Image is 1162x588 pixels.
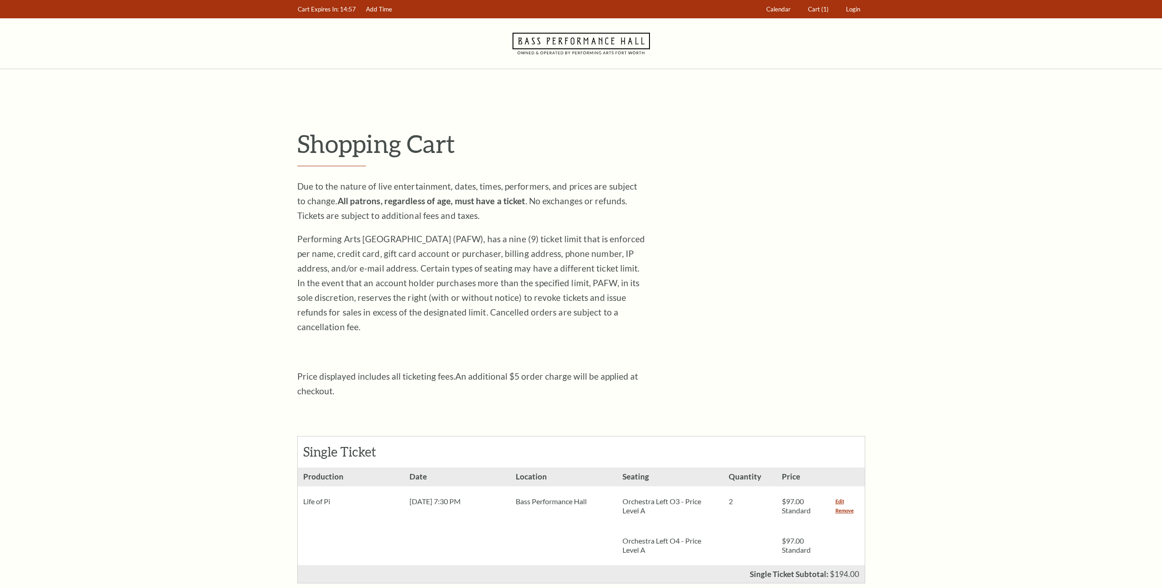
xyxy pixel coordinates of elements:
[516,497,587,506] span: Bass Performance Hall
[821,5,829,13] span: (1)
[835,506,854,515] a: Remove
[803,0,833,18] a: Cart (1)
[835,497,844,506] a: Edit
[404,486,510,517] div: [DATE] 7:30 PM
[298,486,404,517] div: Life of Pi
[723,468,776,486] h3: Quantity
[622,536,718,555] p: Orchestra Left O4 - Price Level A
[297,232,645,334] p: Performing Arts [GEOGRAPHIC_DATA] (PAFW), has a nine (9) ticket limit that is enforced per name, ...
[298,468,404,486] h3: Production
[766,5,791,13] span: Calendar
[297,371,638,396] span: An additional $5 order charge will be applied at checkout.
[782,497,811,515] span: $97.00 Standard
[846,5,860,13] span: Login
[340,5,356,13] span: 14:57
[782,536,811,554] span: $97.00 Standard
[297,181,638,221] span: Due to the nature of live entertainment, dates, times, performers, and prices are subject to chan...
[297,369,645,398] p: Price displayed includes all ticketing fees.
[808,5,820,13] span: Cart
[303,444,404,460] h2: Single Ticket
[729,497,771,506] p: 2
[830,569,859,579] span: $194.00
[617,468,723,486] h3: Seating
[622,497,718,515] p: Orchestra Left O3 - Price Level A
[298,5,338,13] span: Cart Expires In:
[361,0,396,18] a: Add Time
[510,468,616,486] h3: Location
[750,570,829,578] p: Single Ticket Subtotal:
[841,0,864,18] a: Login
[297,129,865,158] p: Shopping Cart
[338,196,525,206] strong: All patrons, regardless of age, must have a ticket
[404,468,510,486] h3: Date
[776,468,829,486] h3: Price
[762,0,795,18] a: Calendar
